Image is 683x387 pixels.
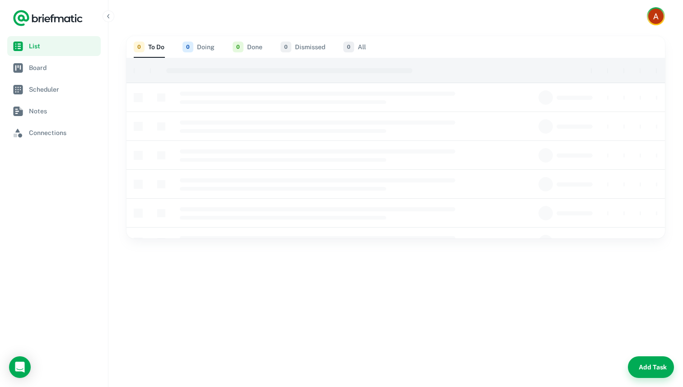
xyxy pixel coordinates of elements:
[134,42,145,52] span: 0
[343,36,366,58] button: All
[182,42,193,52] span: 0
[7,79,101,99] a: Scheduler
[13,9,83,27] a: Logo
[7,58,101,78] a: Board
[647,7,665,25] button: Account button
[9,356,31,378] div: Load Chat
[7,123,101,143] a: Connections
[29,41,97,51] span: List
[648,9,664,24] img: Alexander Vogler
[281,36,325,58] button: Dismissed
[29,128,97,138] span: Connections
[29,84,97,94] span: Scheduler
[233,42,243,52] span: 0
[233,36,262,58] button: Done
[7,101,101,121] a: Notes
[29,106,97,116] span: Notes
[343,42,354,52] span: 0
[182,36,215,58] button: Doing
[29,63,97,73] span: Board
[628,356,674,378] button: Add Task
[134,36,164,58] button: To Do
[7,36,101,56] a: List
[281,42,291,52] span: 0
